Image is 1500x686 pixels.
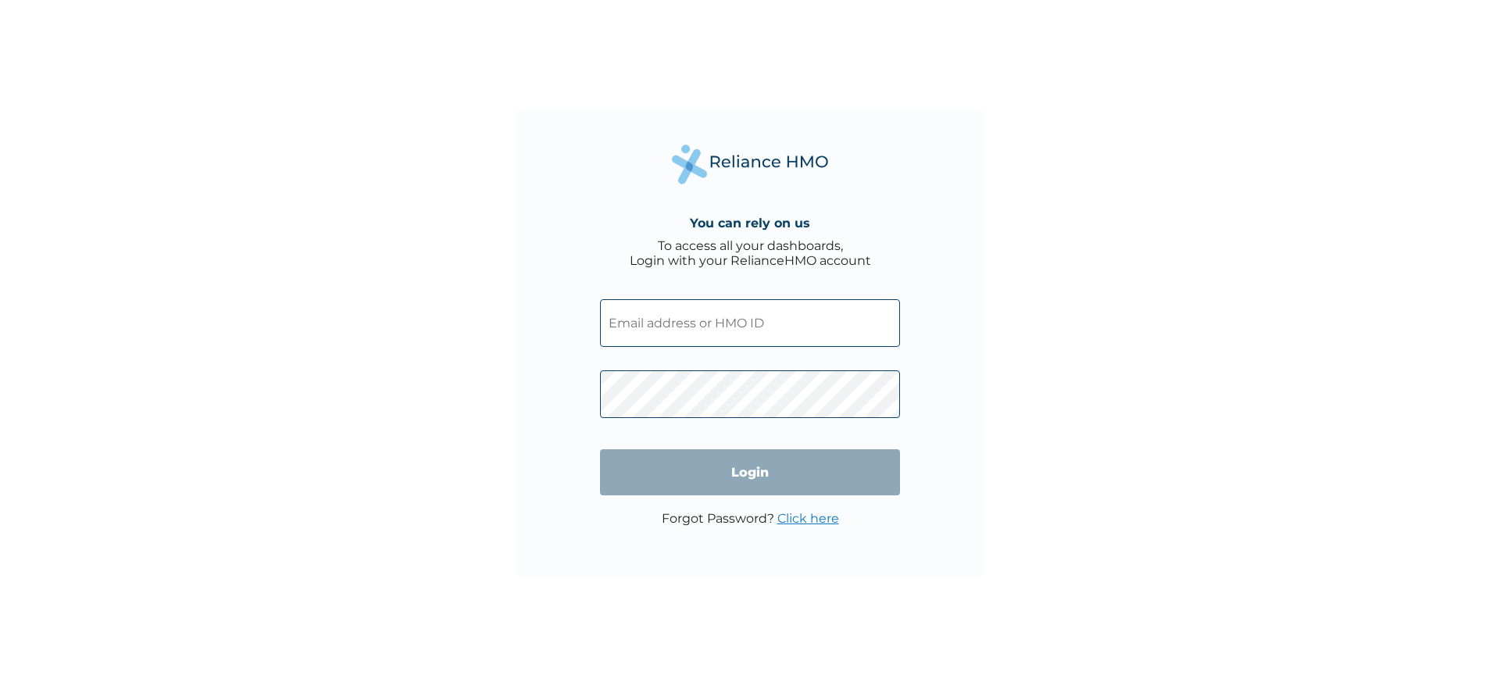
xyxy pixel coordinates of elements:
[672,145,828,184] img: Reliance Health's Logo
[630,238,871,268] div: To access all your dashboards, Login with your RelianceHMO account
[690,216,810,230] h4: You can rely on us
[777,511,839,526] a: Click here
[662,511,839,526] p: Forgot Password?
[600,449,900,495] input: Login
[600,299,900,347] input: Email address or HMO ID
